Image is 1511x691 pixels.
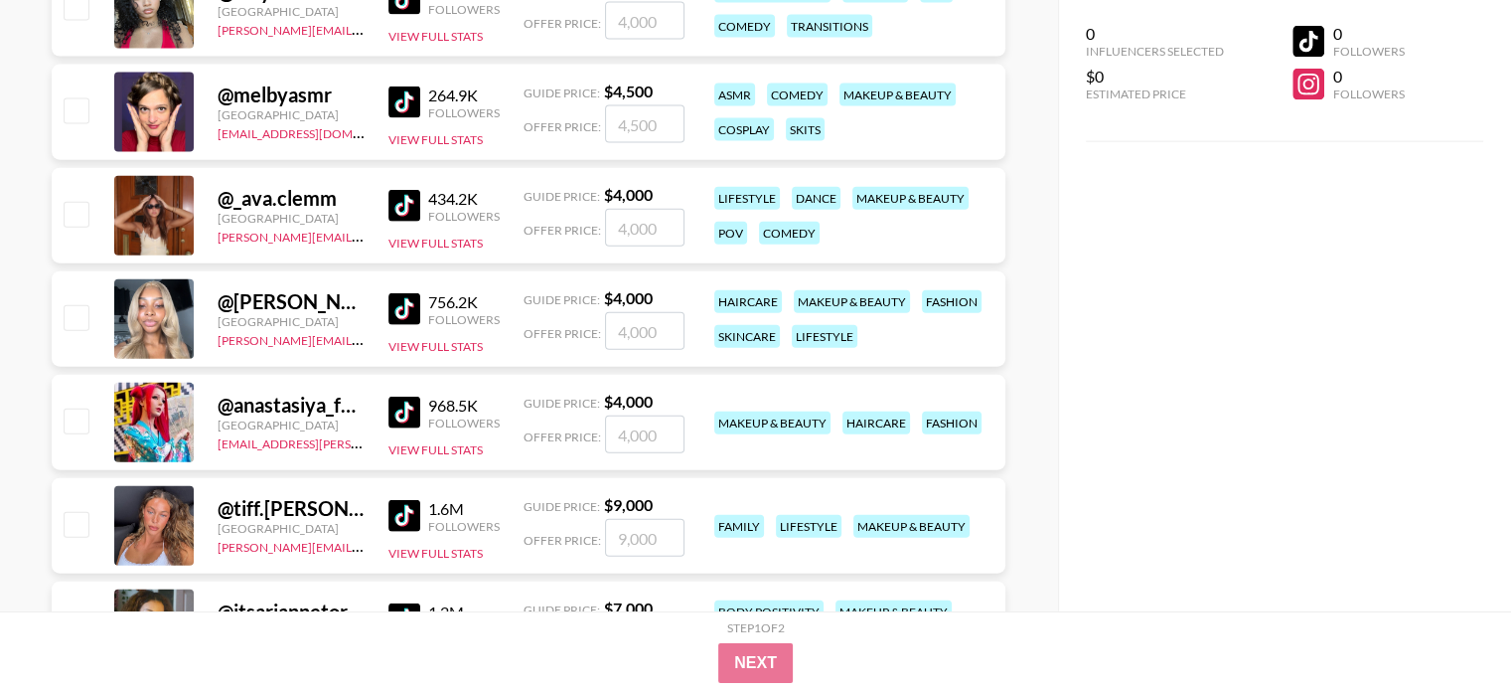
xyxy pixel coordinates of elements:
[524,326,601,341] span: Offer Price:
[1086,67,1224,86] div: $0
[218,122,417,141] a: [EMAIL_ADDRESS][DOMAIN_NAME]
[524,16,601,31] span: Offer Price:
[605,416,684,453] input: 4,000
[605,519,684,557] input: 9,000
[218,107,365,122] div: [GEOGRAPHIC_DATA]
[388,86,420,118] img: TikTok
[428,86,500,105] div: 264.9K
[604,495,653,514] strong: $ 9,000
[218,496,365,521] div: @ tiff.[PERSON_NAME]
[218,600,365,624] div: @ itsariannetorres
[218,418,365,432] div: [GEOGRAPHIC_DATA]
[388,132,483,147] button: View Full Stats
[714,222,747,245] div: pov
[218,19,512,38] a: [PERSON_NAME][EMAIL_ADDRESS][DOMAIN_NAME]
[605,2,684,40] input: 4,000
[428,312,500,327] div: Followers
[428,105,500,120] div: Followers
[792,325,857,348] div: lifestyle
[714,515,764,538] div: family
[605,105,684,143] input: 4,500
[218,536,512,555] a: [PERSON_NAME][EMAIL_ADDRESS][DOMAIN_NAME]
[524,430,601,444] span: Offer Price:
[604,288,653,307] strong: $ 4,000
[792,187,840,210] div: dance
[428,519,500,534] div: Followers
[428,396,500,416] div: 968.5K
[218,289,365,314] div: @ [PERSON_NAME].tiara1
[922,412,982,434] div: fashion
[388,546,483,561] button: View Full Stats
[839,84,956,106] div: makeup & beauty
[1086,86,1224,101] div: Estimated Price
[524,603,600,617] span: Guide Price:
[794,290,910,313] div: makeup & beauty
[388,442,483,457] button: View Full Stats
[388,29,483,44] button: View Full Stats
[388,339,483,354] button: View Full Stats
[714,412,831,434] div: makeup & beauty
[759,222,820,245] div: comedy
[428,603,500,622] div: 1.2M
[1332,24,1404,44] div: 0
[524,189,600,204] span: Guide Price:
[1332,67,1404,86] div: 0
[727,620,785,635] div: Step 1 of 2
[714,290,782,313] div: haircare
[388,236,483,251] button: View Full Stats
[388,293,420,325] img: TikTok
[714,325,780,348] div: skincare
[388,190,420,222] img: TikTok
[428,292,500,312] div: 756.2K
[428,189,500,209] div: 434.2K
[786,118,825,141] div: skits
[428,2,500,17] div: Followers
[428,416,500,431] div: Followers
[1412,592,1487,667] iframe: Drift Widget Chat Controller
[605,312,684,350] input: 4,000
[218,432,512,451] a: [EMAIL_ADDRESS][PERSON_NAME][DOMAIN_NAME]
[718,643,793,683] button: Next
[604,185,653,204] strong: $ 4,000
[218,211,365,226] div: [GEOGRAPHIC_DATA]
[604,82,653,100] strong: $ 4,500
[218,314,365,329] div: [GEOGRAPHIC_DATA]
[714,187,780,210] div: lifestyle
[218,521,365,536] div: [GEOGRAPHIC_DATA]
[388,500,420,532] img: TikTok
[1086,44,1224,59] div: Influencers Selected
[218,329,512,348] a: [PERSON_NAME][EMAIL_ADDRESS][DOMAIN_NAME]
[776,515,841,538] div: lifestyle
[1086,24,1224,44] div: 0
[714,15,775,38] div: comedy
[524,396,600,411] span: Guide Price:
[218,393,365,418] div: @ anastasiya_fukkacumi1
[524,499,600,514] span: Guide Price:
[524,86,600,100] span: Guide Price:
[388,604,420,635] img: TikTok
[714,84,755,106] div: asmr
[428,499,500,519] div: 1.6M
[218,4,365,19] div: [GEOGRAPHIC_DATA]
[1332,44,1404,59] div: Followers
[604,599,653,617] strong: $ 7,000
[605,209,684,247] input: 4,000
[852,187,969,210] div: makeup & beauty
[388,397,420,429] img: TikTok
[428,209,500,224] div: Followers
[524,119,601,134] span: Offer Price:
[853,515,970,538] div: makeup & beauty
[524,223,601,238] span: Offer Price:
[835,601,952,623] div: makeup & beauty
[1332,86,1404,101] div: Followers
[842,412,910,434] div: haircare
[767,84,828,106] div: comedy
[218,186,365,211] div: @ _ava.clemm
[218,226,512,245] a: [PERSON_NAME][EMAIL_ADDRESS][DOMAIN_NAME]
[787,15,872,38] div: transitions
[922,290,982,313] div: fashion
[524,292,600,307] span: Guide Price:
[604,392,653,411] strong: $ 4,000
[714,118,774,141] div: cosplay
[714,601,824,623] div: body positivity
